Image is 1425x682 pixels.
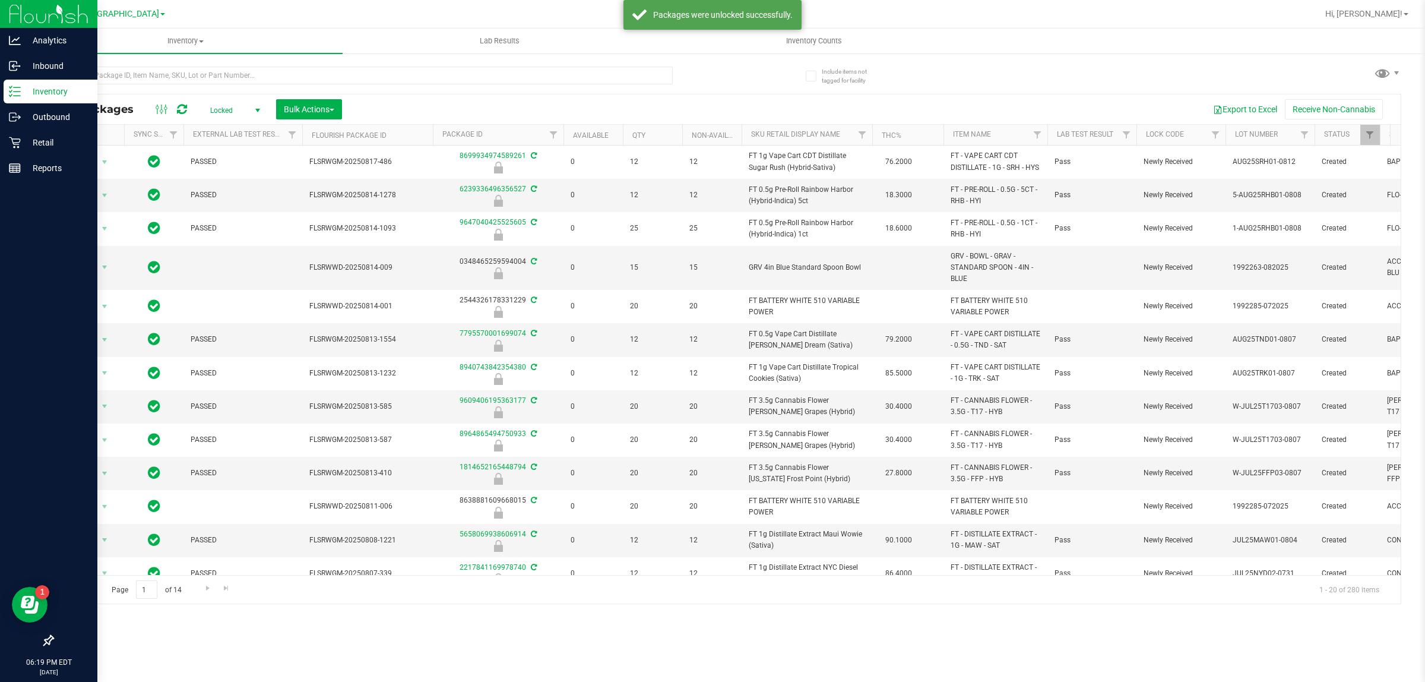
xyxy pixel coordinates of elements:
span: FT 0.5g Pre-Roll Rainbow Harbor (Hybrid-Indica) 1ct [749,217,865,240]
span: FT - PRE-ROLL - 0.5G - 1CT - RHB - HYI [951,217,1040,240]
span: FT 1g Vape Cart Distillate Tropical Cookies (Sativa) [749,362,865,384]
span: 20 [689,401,734,412]
a: Qty [632,131,645,140]
span: Created [1322,156,1373,168]
a: 6239336496356527 [460,185,526,193]
span: select [97,532,112,548]
span: 1992285-072025 [1233,301,1307,312]
p: [DATE] [5,668,92,677]
a: Filter [1295,125,1315,145]
button: Export to Excel [1205,99,1285,119]
span: In Sync [148,187,160,203]
a: 8964865494750933 [460,430,526,438]
span: 20 [630,401,675,412]
a: Filter [164,125,183,145]
span: Sync from Compliance System [529,430,537,438]
span: 1992285-072025 [1233,501,1307,512]
span: 20 [689,468,734,479]
input: 1 [136,580,157,599]
div: 0348465259594004 [431,256,565,279]
div: Newly Received [431,340,565,352]
span: Created [1322,468,1373,479]
span: 30.4000 [879,431,918,449]
span: 12 [630,535,675,546]
span: Sync from Compliance System [529,363,537,371]
span: PASSED [191,401,295,412]
span: select [97,365,112,381]
span: 12 [689,368,734,379]
span: AUG25SRH01-0812 [1233,156,1307,168]
inline-svg: Outbound [9,111,21,123]
span: PASSED [191,468,295,479]
span: 12 [630,334,675,345]
a: 9647040425525605 [460,218,526,226]
span: FLSRWGM-20250814-1278 [309,190,426,201]
span: GRV - BOWL - GRAV - STANDARD SPOON - 4IN - BLUE [951,251,1040,285]
span: 0 [571,401,616,412]
span: Newly Received [1144,156,1218,168]
p: 06:19 PM EDT [5,657,92,668]
span: FLSRWGM-20250813-1554 [309,334,426,345]
span: FLSRWGM-20250814-1093 [309,223,426,234]
span: 5-AUG25RHB01-0808 [1233,190,1307,201]
span: select [97,432,112,449]
span: Pass [1054,468,1129,479]
a: 8699934974589261 [460,151,526,160]
span: 0 [571,301,616,312]
span: AUG25TND01-0807 [1233,334,1307,345]
span: Newly Received [1144,190,1218,201]
span: 12 [689,334,734,345]
span: Newly Received [1144,468,1218,479]
a: Lab Results [343,29,657,53]
span: FT BATTERY WHITE 510 VARIABLE POWER [951,495,1040,518]
a: Filter [1360,125,1380,145]
span: Newly Received [1144,223,1218,234]
span: Created [1322,568,1373,579]
a: External Lab Test Result [193,130,286,138]
span: Sync from Compliance System [529,185,537,193]
span: Pass [1054,535,1129,546]
span: In Sync [148,498,160,514]
span: Created [1322,334,1373,345]
span: FT 3.5g Cannabis Flower [PERSON_NAME] Grapes (Hybrid) [749,428,865,451]
span: FT - VAPE CART DISTILLATE - 1G - TRK - SAT [951,362,1040,384]
span: 0 [571,223,616,234]
button: Bulk Actions [276,99,342,119]
span: Sync from Compliance System [529,396,537,405]
a: 7795570001699074 [460,329,526,337]
span: Created [1322,190,1373,201]
a: THC% [882,131,901,140]
inline-svg: Retail [9,137,21,149]
a: Go to the last page [218,580,235,596]
span: FT - CANNABIS FLOWER - 3.5G - T17 - HYB [951,428,1040,451]
iframe: Resource center unread badge [35,585,49,599]
span: 25 [630,223,675,234]
div: Newly Received [431,267,565,279]
div: Newly Received [431,229,565,241]
span: Sync from Compliance System [529,257,537,266]
span: 12 [689,568,734,579]
span: FLSRWWD-20250814-001 [309,301,426,312]
div: 8638881609668015 [431,495,565,518]
span: Created [1322,262,1373,273]
span: W-JUL25T1703-0807 [1233,434,1307,446]
span: 0 [571,368,616,379]
span: FT BATTERY WHITE 510 VARIABLE POWER [749,495,865,518]
span: Newly Received [1144,434,1218,446]
a: Package ID [442,130,483,138]
span: In Sync [148,331,160,348]
span: 12 [630,368,675,379]
p: Analytics [21,33,92,48]
span: select [97,220,112,237]
span: Page of 14 [102,580,191,599]
span: 1-AUG25RHB01-0808 [1233,223,1307,234]
span: 18.3000 [879,187,918,204]
span: PASSED [191,535,295,546]
span: Pass [1054,401,1129,412]
span: Newly Received [1144,301,1218,312]
p: Outbound [21,110,92,124]
span: Pass [1054,568,1129,579]
p: Retail [21,135,92,150]
span: 12 [630,190,675,201]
